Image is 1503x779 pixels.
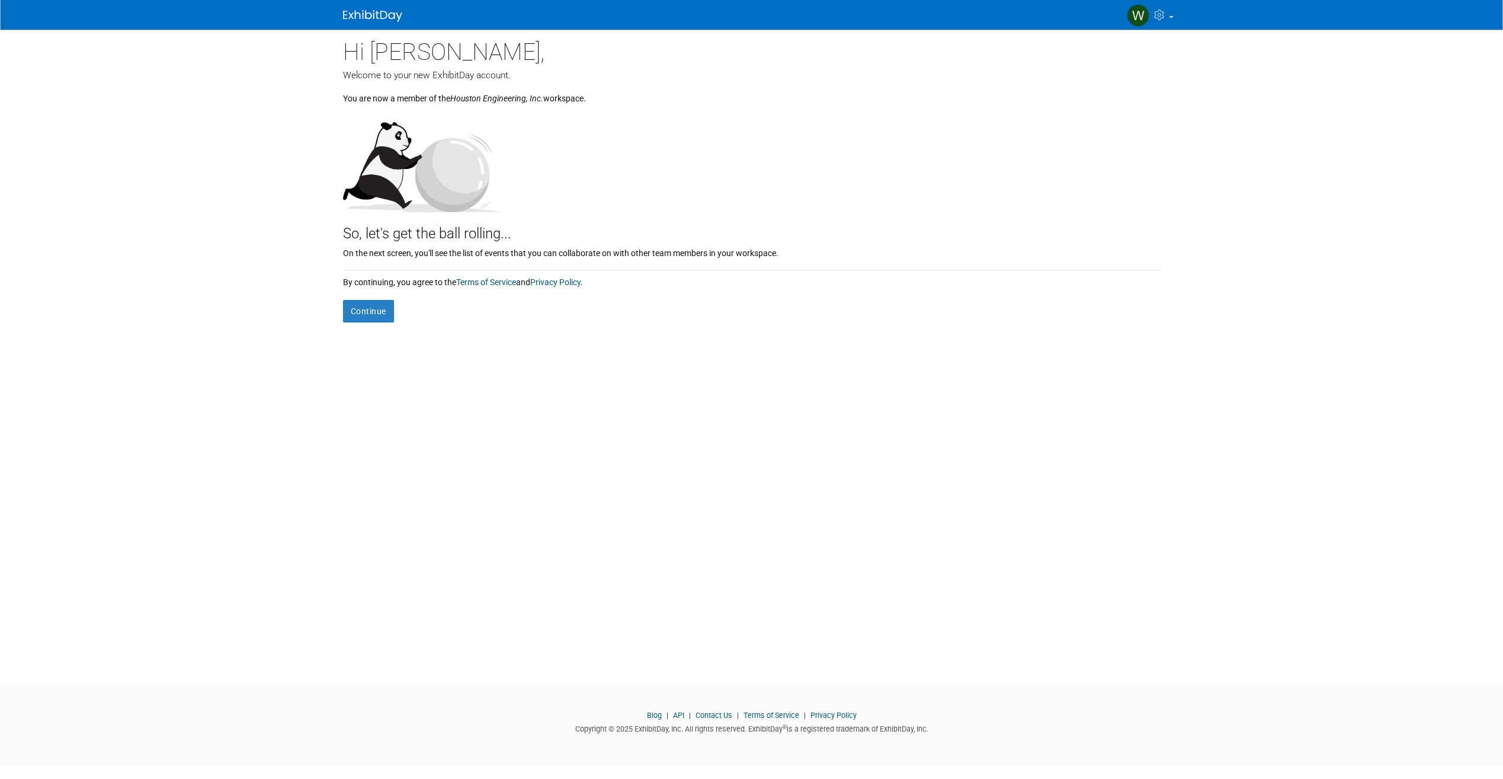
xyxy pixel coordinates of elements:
[343,10,402,22] img: ExhibitDay
[647,711,662,720] a: Blog
[801,711,809,720] span: |
[810,711,857,720] a: Privacy Policy
[530,277,581,287] a: Privacy Policy
[734,711,742,720] span: |
[343,244,1161,259] div: On the next screen, you'll see the list of events that you can collaborate on with other team mem...
[744,711,799,720] a: Terms of Service
[343,69,1161,82] div: Welcome to your new ExhibitDay account.
[686,711,694,720] span: |
[343,300,394,323] button: Continue
[343,82,1161,104] div: You are now a member of the workspace.
[664,711,671,720] span: |
[696,711,732,720] a: Contact Us
[343,270,1161,288] div: By continuing, you agree to the and .
[343,212,1161,244] div: So, let's get the ball rolling...
[673,711,684,720] a: API
[343,110,503,212] img: Let's get the ball rolling
[783,724,787,730] sup: ®
[450,94,543,103] i: Houston Engineering, Inc.
[343,30,1161,69] div: Hi [PERSON_NAME],
[456,277,516,287] a: Terms of Service
[1127,4,1149,27] img: Whitaker Thomas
